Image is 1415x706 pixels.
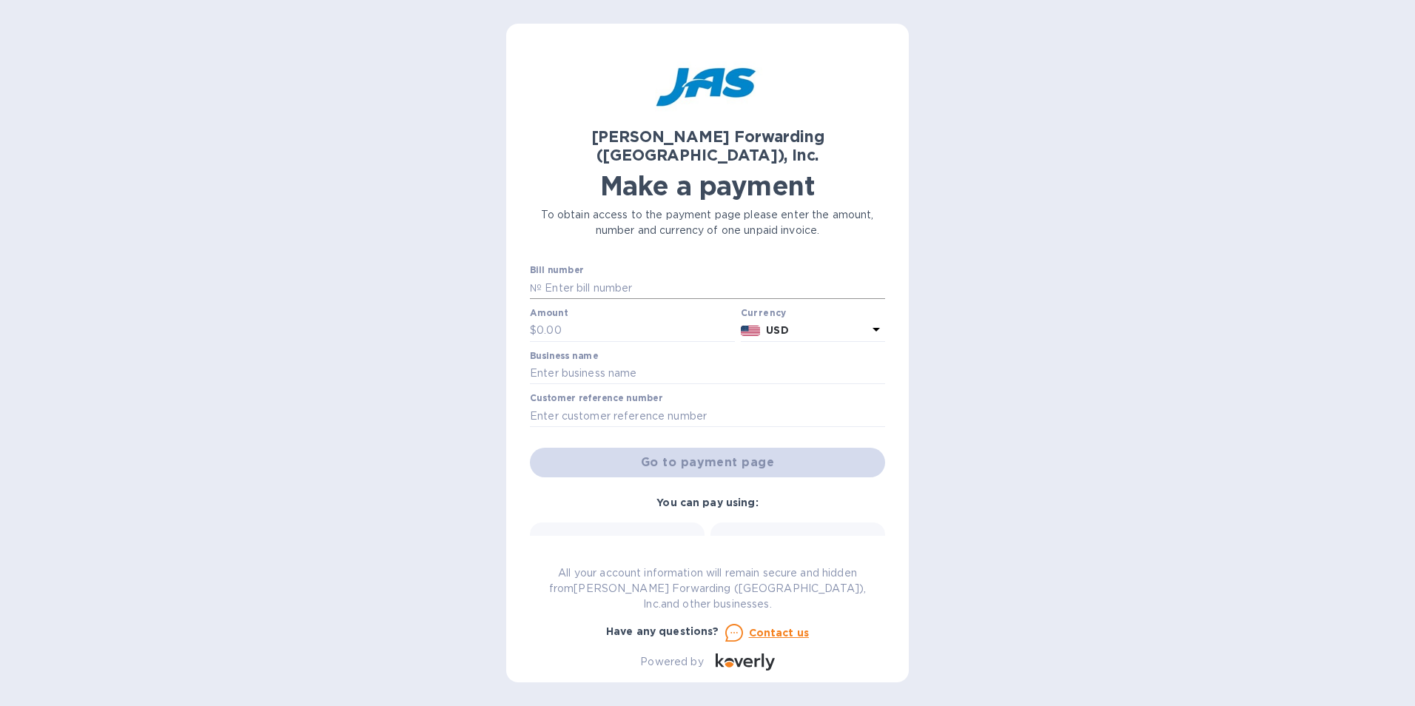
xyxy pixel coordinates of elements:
p: $ [530,323,537,338]
label: Amount [530,309,568,317]
p: Powered by [640,654,703,670]
h1: Make a payment [530,170,885,201]
input: Enter business name [530,363,885,385]
input: Enter bill number [542,277,885,299]
b: USD [766,324,788,336]
b: Currency [741,307,787,318]
p: All your account information will remain secure and hidden from [PERSON_NAME] Forwarding ([GEOGRA... [530,565,885,612]
label: Customer reference number [530,394,662,403]
p: To obtain access to the payment page please enter the amount, number and currency of one unpaid i... [530,207,885,238]
input: Enter customer reference number [530,405,885,427]
u: Contact us [749,627,810,639]
label: Bill number [530,266,583,275]
img: USD [741,326,761,336]
b: You can pay using: [656,497,758,508]
b: Have any questions? [606,625,719,637]
b: [PERSON_NAME] Forwarding ([GEOGRAPHIC_DATA]), Inc. [591,127,824,164]
input: 0.00 [537,320,735,342]
label: Business name [530,352,598,360]
p: № [530,280,542,296]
